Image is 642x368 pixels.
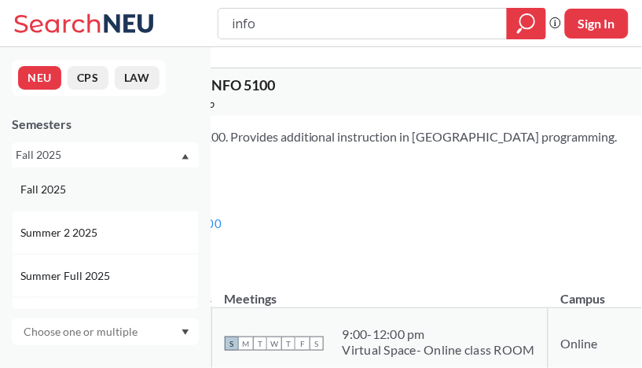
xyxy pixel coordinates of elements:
span: F [295,337,310,351]
th: Meetings [211,274,548,308]
span: Fall 2025 [20,181,69,198]
span: T [253,337,267,351]
div: Virtual Space- Online class ROOM [343,342,535,358]
span: S [310,337,324,351]
button: LAW [115,66,160,90]
button: Sign In [565,9,629,39]
svg: Dropdown arrow [182,329,189,336]
input: Class, professor, course number, "phrase" [230,10,496,37]
input: Choose one or multiple [16,322,148,341]
span: Summer 2 2025 [20,224,101,241]
div: 9:00 - 12:00 pm [343,326,535,342]
button: CPS [68,66,108,90]
span: S [225,337,239,351]
div: Dropdown arrow [12,318,199,345]
svg: magnifying glass [517,13,536,35]
button: NEU [18,66,61,90]
span: T [281,337,295,351]
span: M [239,337,253,351]
div: Fall 2025 [16,146,180,164]
span: W [267,337,281,351]
svg: Dropdown arrow [182,153,189,160]
span: Summer Full 2025 [20,267,113,285]
div: Semesters [12,116,199,133]
div: magnifying glass [507,8,546,39]
div: Fall 2025Dropdown arrowFall 2025Summer 2 2025Summer Full 2025Summer 1 2025Spring 2025Fall 2024 [12,142,199,167]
